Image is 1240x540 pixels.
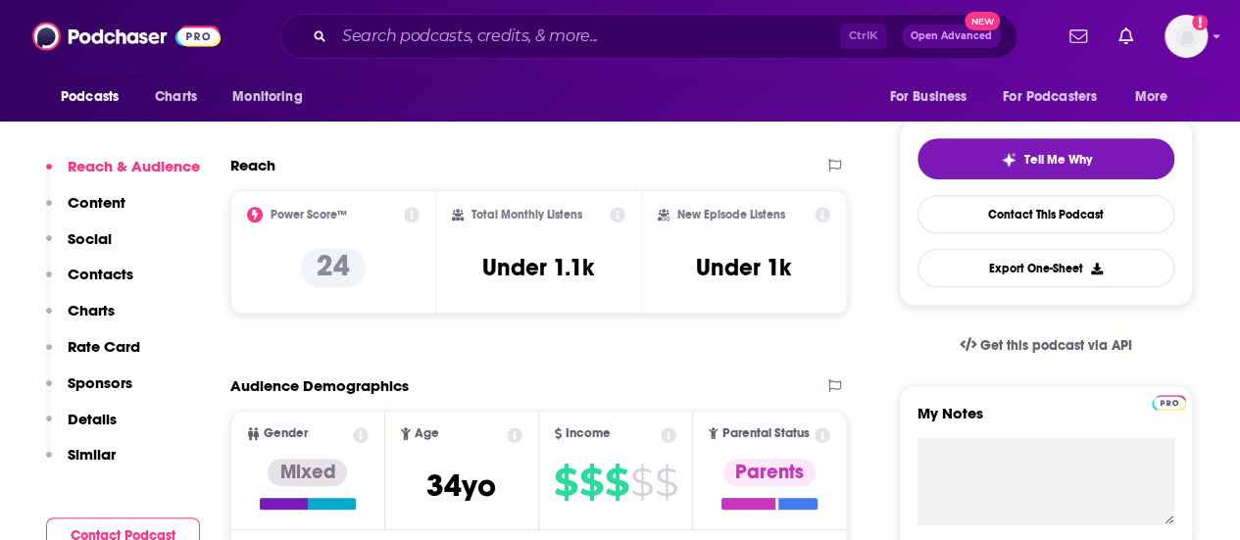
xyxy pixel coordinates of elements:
[1024,152,1092,168] span: Tell Me Why
[68,337,140,356] p: Rate Card
[46,373,132,410] button: Sponsors
[1111,20,1141,53] a: Show notifications dropdown
[230,376,409,395] h2: Audience Demographics
[990,78,1125,116] button: open menu
[1121,78,1193,116] button: open menu
[1135,83,1168,111] span: More
[696,253,791,282] h3: Under 1k
[32,18,221,55] img: Podchaser - Follow, Share and Rate Podcasts
[889,83,967,111] span: For Business
[918,249,1174,287] button: Export One-Sheet
[875,78,991,116] button: open menu
[280,14,1017,59] div: Search podcasts, credits, & more...
[1192,15,1208,30] svg: Add a profile image
[301,248,366,287] p: 24
[677,208,785,221] h2: New Episode Listens
[46,445,116,481] button: Similar
[68,301,115,319] p: Charts
[1062,20,1095,53] a: Show notifications dropdown
[482,253,594,282] h3: Under 1.1k
[68,265,133,283] p: Contacts
[723,459,816,486] div: Parents
[566,427,611,440] span: Income
[604,466,627,498] span: $
[944,321,1148,369] a: Get this podcast via API
[232,83,302,111] span: Monitoring
[68,193,125,212] p: Content
[68,229,112,248] p: Social
[68,373,132,392] p: Sponsors
[578,466,602,498] span: $
[219,78,327,116] button: open menu
[918,404,1174,438] label: My Notes
[1001,152,1017,168] img: tell me why sparkle
[46,337,140,373] button: Rate Card
[46,410,117,446] button: Details
[918,138,1174,179] button: tell me why sparkleTell Me Why
[654,466,676,498] span: $
[1165,15,1208,58] span: Logged in as calellac
[1152,395,1186,411] img: Podchaser Pro
[471,208,582,221] h2: Total Monthly Listens
[271,208,347,221] h2: Power Score™
[902,25,1001,48] button: Open AdvancedNew
[230,156,275,174] h2: Reach
[1165,15,1208,58] img: User Profile
[61,83,119,111] span: Podcasts
[264,427,308,440] span: Gender
[268,459,347,486] div: Mixed
[68,445,116,464] p: Similar
[46,229,112,266] button: Social
[68,410,117,428] p: Details
[840,24,886,49] span: Ctrl K
[46,301,115,337] button: Charts
[415,427,439,440] span: Age
[47,78,144,116] button: open menu
[629,466,652,498] span: $
[980,337,1132,354] span: Get this podcast via API
[155,83,197,111] span: Charts
[334,21,840,52] input: Search podcasts, credits, & more...
[965,12,1000,30] span: New
[68,157,200,175] p: Reach & Audience
[46,157,200,193] button: Reach & Audience
[46,193,125,229] button: Content
[553,466,576,498] span: $
[142,78,209,116] a: Charts
[426,466,496,505] span: 34 yo
[911,31,992,41] span: Open Advanced
[918,195,1174,233] a: Contact This Podcast
[1152,392,1186,411] a: Pro website
[1165,15,1208,58] button: Show profile menu
[721,427,809,440] span: Parental Status
[46,265,133,301] button: Contacts
[1003,83,1097,111] span: For Podcasters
